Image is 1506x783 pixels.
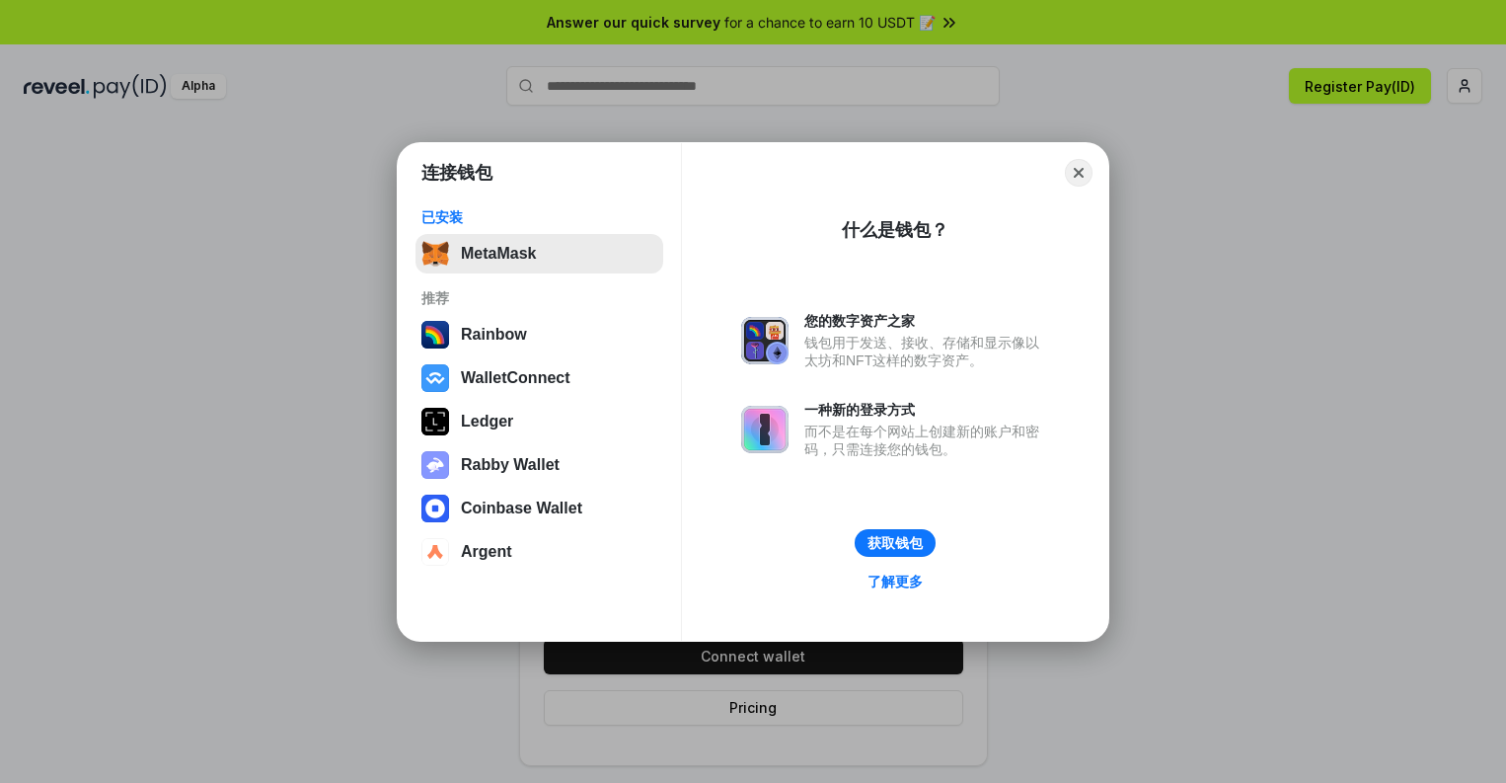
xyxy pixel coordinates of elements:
button: Close [1065,159,1092,187]
div: Rabby Wallet [461,456,560,474]
div: Coinbase Wallet [461,500,582,517]
img: svg+xml,%3Csvg%20xmlns%3D%22http%3A%2F%2Fwww.w3.org%2F2000%2Fsvg%22%20width%3D%2228%22%20height%3... [421,408,449,435]
button: Argent [415,532,663,572]
div: 钱包用于发送、接收、存储和显示像以太坊和NFT这样的数字资产。 [804,334,1049,369]
button: WalletConnect [415,358,663,398]
img: svg+xml,%3Csvg%20xmlns%3D%22http%3A%2F%2Fwww.w3.org%2F2000%2Fsvg%22%20fill%3D%22none%22%20viewBox... [741,406,789,453]
img: svg+xml,%3Csvg%20fill%3D%22none%22%20height%3D%2233%22%20viewBox%3D%220%200%2035%2033%22%20width%... [421,240,449,268]
div: 推荐 [421,289,657,307]
div: WalletConnect [461,369,570,387]
button: Coinbase Wallet [415,489,663,528]
div: 已安装 [421,208,657,226]
img: svg+xml,%3Csvg%20xmlns%3D%22http%3A%2F%2Fwww.w3.org%2F2000%2Fsvg%22%20fill%3D%22none%22%20viewBox... [421,451,449,479]
button: MetaMask [415,234,663,274]
img: svg+xml,%3Csvg%20xmlns%3D%22http%3A%2F%2Fwww.w3.org%2F2000%2Fsvg%22%20fill%3D%22none%22%20viewBox... [741,317,789,364]
div: 您的数字资产之家 [804,312,1049,330]
button: Ledger [415,402,663,441]
img: svg+xml,%3Csvg%20width%3D%2228%22%20height%3D%2228%22%20viewBox%3D%220%200%2028%2028%22%20fill%3D... [421,538,449,566]
img: svg+xml,%3Csvg%20width%3D%22120%22%20height%3D%22120%22%20viewBox%3D%220%200%20120%20120%22%20fil... [421,321,449,349]
div: 什么是钱包？ [842,218,948,242]
img: svg+xml,%3Csvg%20width%3D%2228%22%20height%3D%2228%22%20viewBox%3D%220%200%2028%2028%22%20fill%3D... [421,364,449,392]
button: Rabby Wallet [415,445,663,485]
div: Argent [461,543,512,561]
div: 而不是在每个网站上创建新的账户和密码，只需连接您的钱包。 [804,423,1049,458]
img: svg+xml,%3Csvg%20width%3D%2228%22%20height%3D%2228%22%20viewBox%3D%220%200%2028%2028%22%20fill%3D... [421,495,449,522]
a: 了解更多 [856,569,935,594]
div: 获取钱包 [867,534,923,552]
h1: 连接钱包 [421,161,492,185]
button: Rainbow [415,315,663,354]
div: Ledger [461,413,513,431]
div: 一种新的登录方式 [804,401,1049,419]
button: 获取钱包 [855,529,936,557]
div: Rainbow [461,326,527,344]
div: MetaMask [461,245,536,263]
div: 了解更多 [867,573,923,590]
